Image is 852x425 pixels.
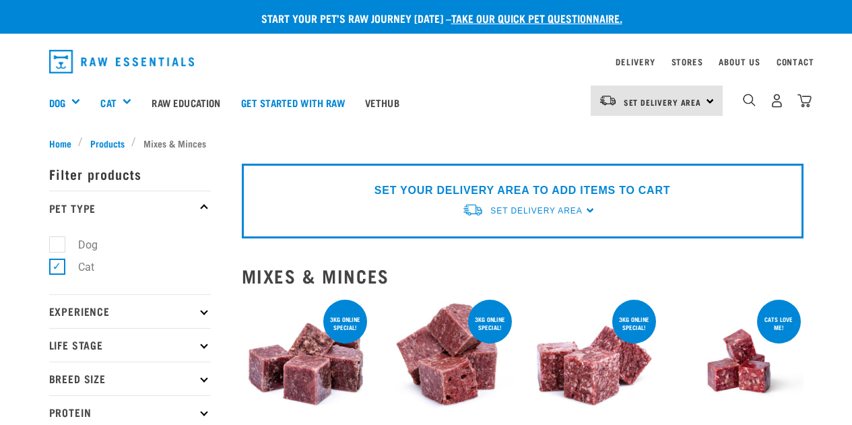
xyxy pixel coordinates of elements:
[141,75,230,129] a: Raw Education
[671,59,703,64] a: Stores
[57,259,100,275] label: Cat
[616,59,655,64] a: Delivery
[49,294,211,328] p: Experience
[624,100,702,104] span: Set Delivery Area
[462,203,484,217] img: van-moving.png
[49,362,211,395] p: Breed Size
[49,157,211,191] p: Filter products
[374,183,670,199] p: SET YOUR DELIVERY AREA TO ADD ITEMS TO CART
[49,191,211,224] p: Pet Type
[770,94,784,108] img: user.png
[451,15,622,21] a: take our quick pet questionnaire.
[468,309,512,337] div: 3kg online special!
[90,136,125,150] span: Products
[49,50,195,73] img: Raw Essentials Logo
[49,136,79,150] a: Home
[719,59,760,64] a: About Us
[231,75,355,129] a: Get started with Raw
[490,206,582,216] span: Set Delivery Area
[743,94,756,106] img: home-icon-1@2x.png
[757,309,801,337] div: Cats love me!
[612,309,656,337] div: 3kg online special!
[49,136,804,150] nav: breadcrumbs
[797,94,812,108] img: home-icon@2x.png
[242,265,804,286] h2: Mixes & Minces
[100,95,116,110] a: Cat
[49,328,211,362] p: Life Stage
[49,95,65,110] a: Dog
[83,136,131,150] a: Products
[49,136,71,150] span: Home
[355,75,409,129] a: Vethub
[38,44,814,79] nav: dropdown navigation
[777,59,814,64] a: Contact
[323,309,367,337] div: 3kg online special!
[599,94,617,106] img: van-moving.png
[57,236,103,253] label: Dog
